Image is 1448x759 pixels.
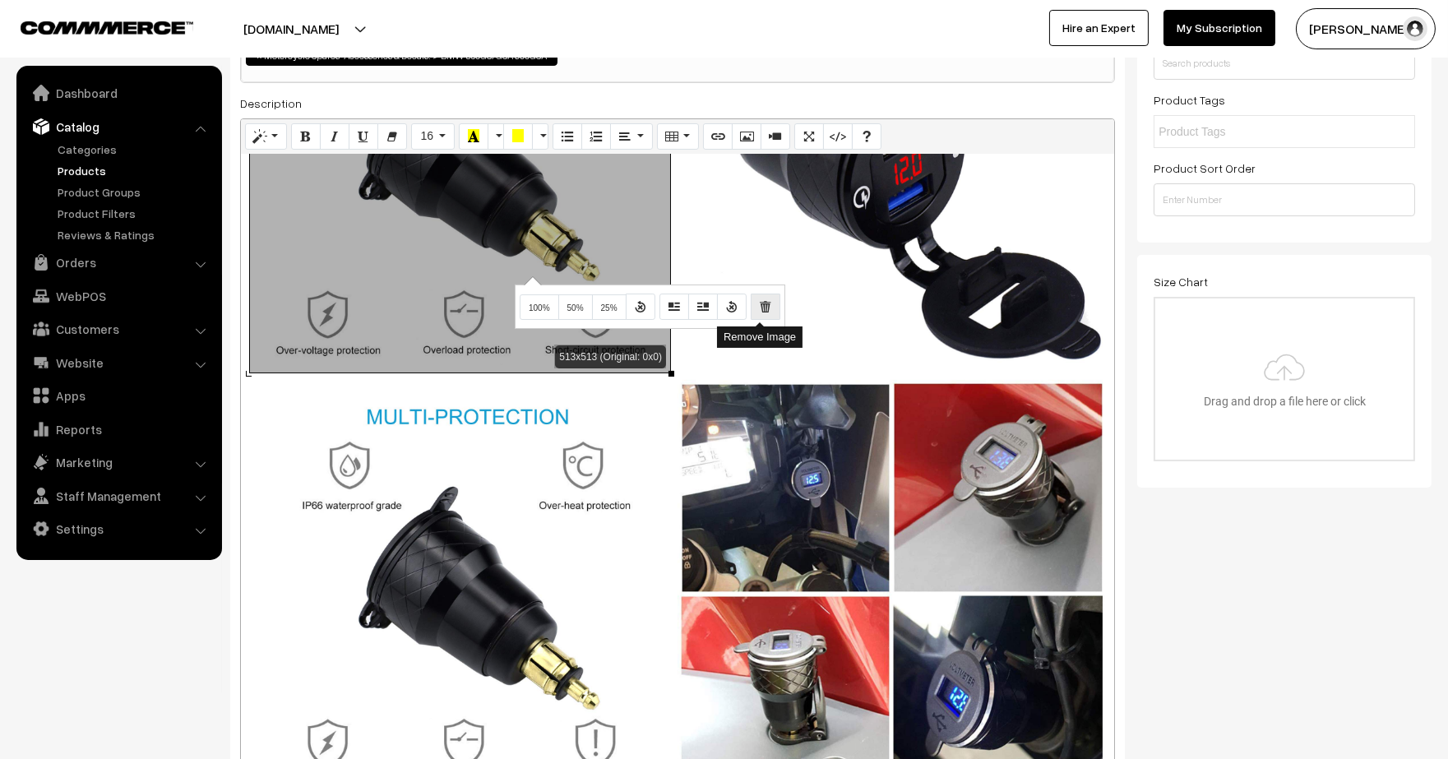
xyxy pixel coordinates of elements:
img: COMMMERCE [21,21,193,34]
label: Description [240,95,302,112]
button: Recent Color [459,123,488,150]
a: Staff Management [21,481,216,511]
button: Resize quarter [592,294,627,321]
a: Reviews & Ratings [53,226,216,243]
button: [DOMAIN_NAME] [186,8,396,49]
button: Float Left [659,294,689,320]
img: user [1403,16,1427,41]
a: Product Filters [53,205,216,222]
button: Background Color [503,123,533,150]
button: Picture [732,123,761,150]
button: Bold (CTRL+B) [291,123,321,150]
span: 16 [420,129,433,142]
button: Italic (CTRL+I) [320,123,349,150]
input: Product Tags [1159,123,1302,141]
a: Marketing [21,447,216,477]
button: Link (CTRL+K) [703,123,733,150]
button: Resize half [558,294,593,321]
button: Style [245,123,287,150]
button: Original size [626,294,655,320]
label: Product Sort Order [1154,160,1256,177]
button: Ordered list (CTRL+SHIFT+NUM8) [581,123,611,150]
button: Remove float [717,294,747,320]
a: Website [21,348,216,377]
label: Size Chart [1154,273,1208,290]
button: Video [761,123,790,150]
button: More Color [532,123,548,150]
button: Paragraph [610,123,652,150]
button: More Color [488,123,504,150]
a: Product Groups [53,183,216,201]
button: Unordered list (CTRL+SHIFT+NUM7) [553,123,582,150]
a: Categories [53,141,216,158]
span: 100% [529,303,550,312]
a: Catalog [21,112,216,141]
a: WebPOS [21,281,216,311]
button: Full Screen [794,123,824,150]
button: Remove Image [751,294,780,320]
button: Help [852,123,881,150]
a: Products [53,162,216,179]
input: Enter Number [1154,183,1415,216]
button: Remove Font Style (CTRL+\) [377,123,407,150]
button: Underline (CTRL+U) [349,123,378,150]
input: Search products [1154,47,1415,80]
button: Float Right [688,294,718,320]
a: COMMMERCE [21,16,164,36]
button: Table [657,123,699,150]
a: Customers [21,314,216,344]
div: 513x513 (Original: 0x0) [555,345,666,368]
button: Font Size [411,123,455,150]
span: 50% [567,303,584,312]
a: Orders [21,248,216,277]
label: Product Tags [1154,91,1225,109]
button: Resize full [520,294,559,321]
a: Apps [21,381,216,410]
a: My Subscription [1163,10,1275,46]
a: Settings [21,514,216,544]
a: Reports [21,414,216,444]
a: Dashboard [21,78,216,108]
a: Hire an Expert [1049,10,1149,46]
button: Code View [823,123,853,150]
span: 25% [601,303,618,312]
button: [PERSON_NAME] [1296,8,1436,49]
div: Remove Image [717,326,803,348]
